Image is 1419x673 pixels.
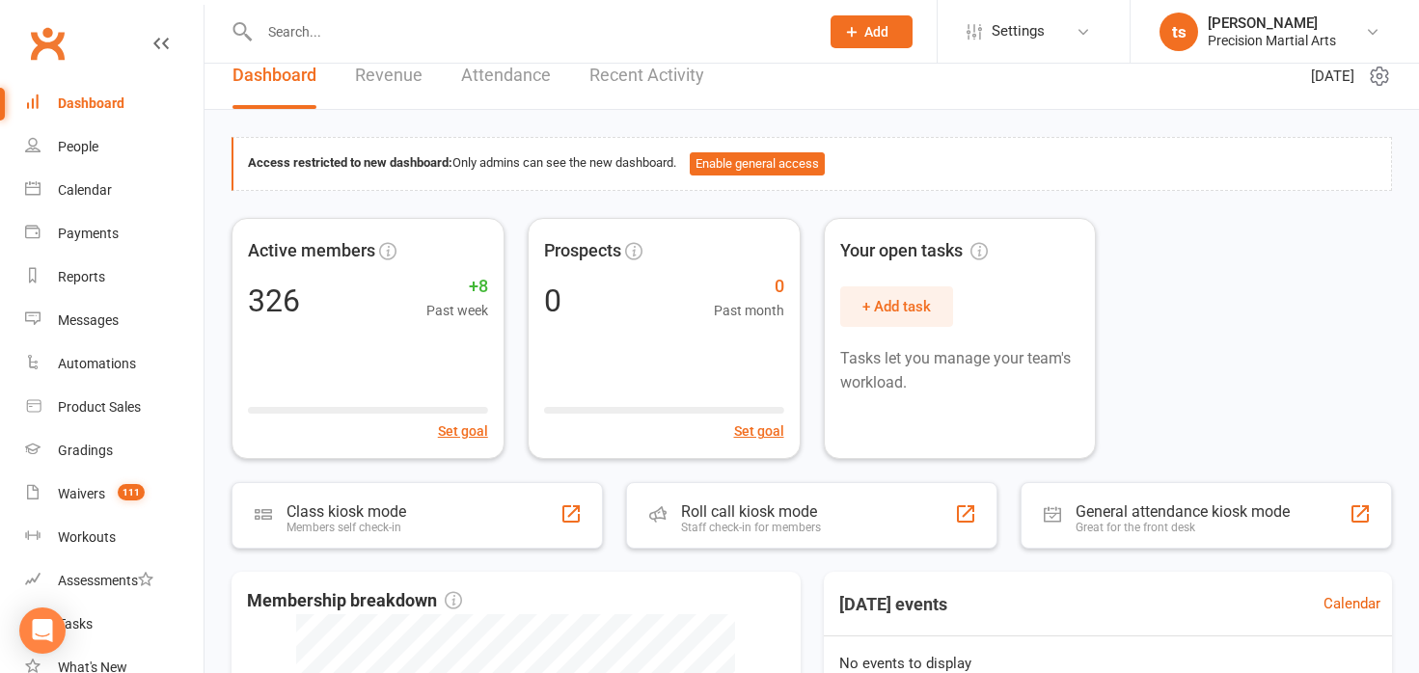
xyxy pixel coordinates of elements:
button: + Add task [840,286,953,327]
span: Active members [248,237,375,265]
div: Precision Martial Arts [1208,32,1336,49]
button: Add [831,15,913,48]
a: Calendar [1323,592,1380,615]
span: Membership breakdown [247,587,462,615]
a: People [25,125,204,169]
button: Set goal [734,420,784,442]
span: Add [864,24,888,40]
div: [PERSON_NAME] [1208,14,1336,32]
a: Product Sales [25,386,204,429]
div: Members self check-in [287,521,406,534]
div: Messages [58,312,119,328]
div: General attendance kiosk mode [1076,502,1290,521]
span: Settings [992,10,1045,53]
a: Revenue [355,42,423,109]
div: Open Intercom Messenger [19,607,66,654]
span: +8 [426,273,488,301]
div: Great for the front desk [1076,521,1290,534]
span: Your open tasks [840,237,988,265]
a: Tasks [25,603,204,646]
a: Attendance [461,42,551,109]
span: 0 [714,273,784,301]
div: Assessments [58,573,153,588]
div: Gradings [58,443,113,458]
h3: [DATE] events [824,587,963,622]
div: 0 [544,285,561,316]
button: Set goal [438,420,488,442]
div: Roll call kiosk mode [681,502,821,521]
span: Prospects [544,237,621,265]
div: Payments [58,226,119,241]
div: ts [1160,13,1198,51]
a: Gradings [25,429,204,472]
input: Search... [254,18,805,45]
div: Staff check-in for members [681,521,821,534]
a: Assessments [25,559,204,603]
a: Dashboard [232,42,316,109]
div: Product Sales [58,399,141,415]
div: Calendar [58,182,112,198]
span: [DATE] [1311,65,1354,88]
p: Tasks let you manage your team's workload. [840,346,1080,395]
div: Class kiosk mode [287,502,406,521]
div: Automations [58,356,136,371]
a: Automations [25,342,204,386]
a: Waivers 111 [25,472,204,516]
div: Dashboard [58,95,124,111]
button: Enable general access [690,152,825,175]
div: Only admins can see the new dashboard. [248,152,1377,175]
a: Reports [25,256,204,299]
div: People [58,139,98,154]
span: 111 [118,484,145,500]
strong: Access restricted to new dashboard: [248,155,452,170]
a: Payments [25,212,204,256]
span: Past month [714,300,784,321]
a: Clubworx [23,19,71,67]
div: Waivers [58,486,105,501]
a: Messages [25,299,204,342]
div: Reports [58,269,105,284]
a: Dashboard [25,82,204,125]
span: Past week [426,300,488,321]
div: Workouts [58,529,116,545]
div: 326 [248,285,300,316]
div: Tasks [58,616,93,632]
a: Calendar [25,169,204,212]
a: Recent Activity [589,42,704,109]
a: Workouts [25,516,204,559]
